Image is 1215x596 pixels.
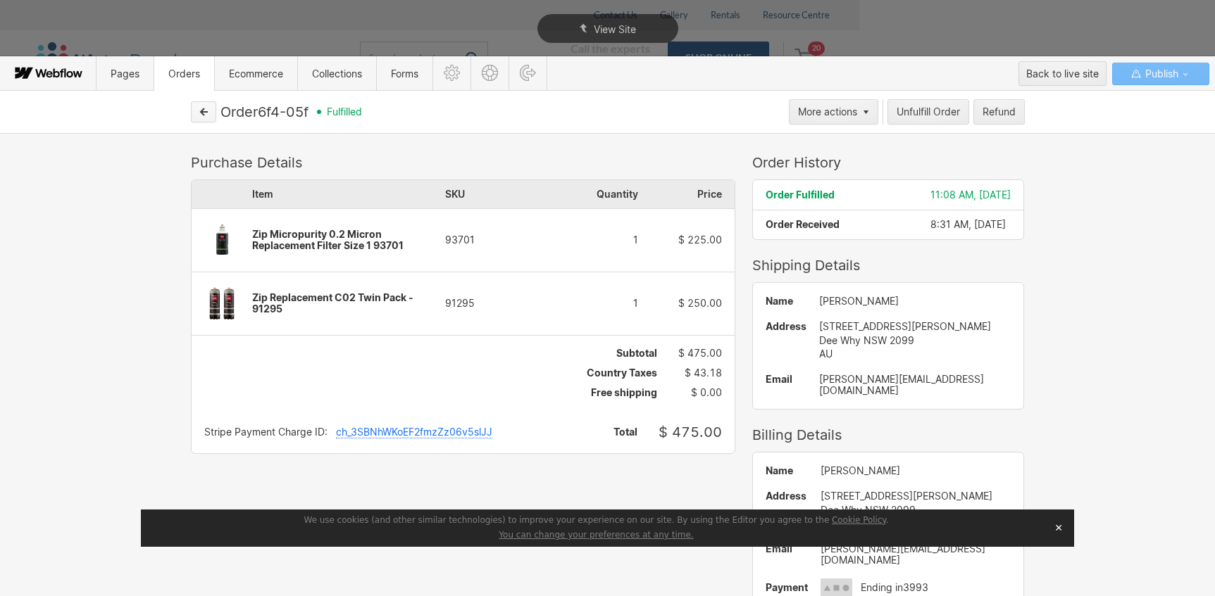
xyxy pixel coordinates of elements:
[766,543,808,554] span: Email
[445,180,542,208] div: SKU
[1112,63,1209,85] button: Publish
[445,234,542,246] div: 93701
[766,296,806,307] span: Name
[819,319,1011,334] div: [STREET_ADDRESS][PERSON_NAME]
[821,465,1011,476] div: [PERSON_NAME]
[616,348,657,359] span: Subtotal
[659,424,722,440] span: $ 475.00
[752,426,1025,443] div: Billing Details
[766,582,808,593] span: Payment
[832,515,886,525] a: Cookie Policy
[819,334,1011,348] div: Dee Why NSW 2099
[1026,63,1099,84] div: Back to live site
[766,465,808,476] span: Name
[638,180,735,208] div: Price
[685,367,722,379] span: $ 43.18
[766,374,806,385] span: Email
[587,367,657,379] span: Country Taxes
[766,218,840,230] span: Order Received
[252,228,404,251] span: Zip Micropurity 0.2 Micron Replacement Filter Size 1 93701
[897,106,960,118] div: Unfulfill Order
[861,582,928,593] span: Ending in 3993
[798,106,857,118] div: More actions
[766,489,808,503] span: Address
[819,296,1011,307] div: [PERSON_NAME]
[168,68,200,80] span: Orders
[678,347,722,359] span: $ 475.00
[191,154,735,171] div: Purchase Details
[192,273,252,334] img: Zip Replacement C02 Twin Pack - 91295
[229,68,283,80] span: Ecommerce
[821,503,1011,517] div: Dee Why NSW 2099
[930,189,1011,201] span: 11:08 AM, [DATE]
[973,99,1025,125] button: Refund
[1142,63,1178,84] span: Publish
[821,543,1011,566] div: [PERSON_NAME][EMAIL_ADDRESS][DOMAIN_NAME]
[821,489,1011,503] div: [STREET_ADDRESS][PERSON_NAME]
[220,103,309,120] div: Order 6f4-05f
[542,234,638,246] div: 1
[252,180,445,208] div: Item
[789,99,878,125] button: More actions
[983,106,1016,118] div: Refund
[594,23,636,35] span: View Site
[391,68,418,80] span: Forms
[312,68,362,80] span: Collections
[766,319,806,334] span: Address
[192,210,252,270] img: Zip Micropurity 0.2 Micron Replacement Filter Size 1 93701
[887,99,969,125] button: Unfulfill Order
[819,374,1011,396] div: [PERSON_NAME][EMAIL_ADDRESS][DOMAIN_NAME]
[678,297,722,309] span: $ 250.00
[766,189,835,201] span: Order Fulfilled
[930,218,1006,230] span: 8:31 AM, [DATE]
[819,347,1011,361] div: AU
[499,530,693,541] button: You can change your preferences at any time.
[304,515,889,525] span: We use cookies (and other similar technologies) to improve your experience on our site. By using ...
[1018,61,1107,86] button: Back to live site
[752,257,1025,274] div: Shipping Details
[445,298,542,309] div: 91295
[252,291,413,315] span: Zip Replacement C02 Twin Pack - 91295
[542,180,638,208] div: Quantity
[111,68,139,80] span: Pages
[1049,517,1068,538] button: Close
[336,426,492,438] div: ch_3SBNhWKoEF2fmzZz06v5slJJ
[327,106,362,118] span: fulfilled
[752,154,1025,171] div: Order History
[678,234,722,246] span: $ 225.00
[204,426,328,438] div: Stripe Payment Charge ID:
[591,387,657,398] span: Free shipping
[691,387,722,398] span: $ 0.00
[542,298,638,309] div: 1
[613,426,637,438] span: Total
